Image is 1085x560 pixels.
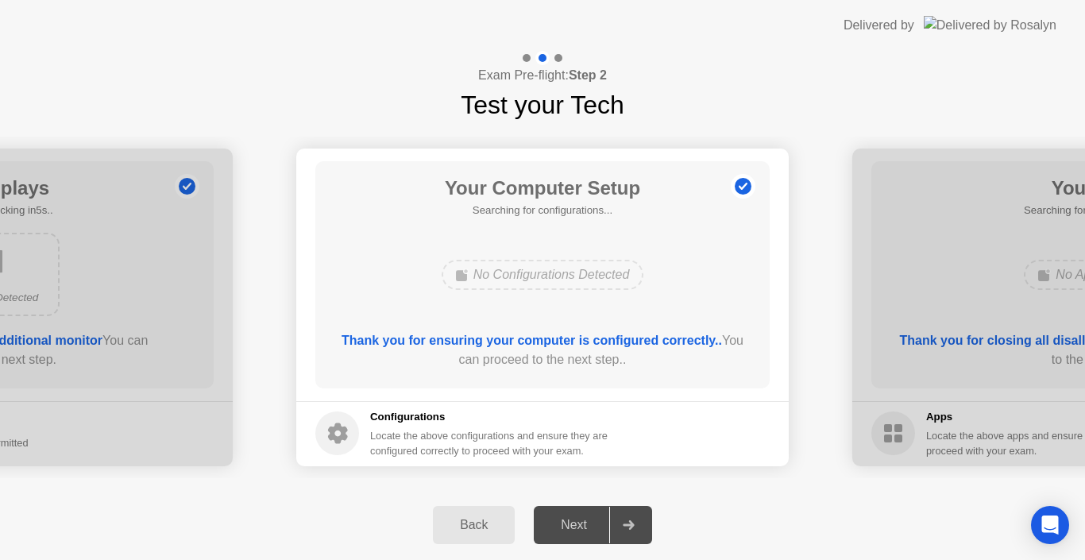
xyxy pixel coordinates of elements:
[370,428,611,458] div: Locate the above configurations and ensure they are configured correctly to proceed with your exam.
[370,409,611,425] h5: Configurations
[438,518,510,532] div: Back
[445,203,640,218] h5: Searching for configurations...
[844,16,914,35] div: Delivered by
[433,506,515,544] button: Back
[478,66,607,85] h4: Exam Pre-flight:
[442,260,644,290] div: No Configurations Detected
[342,334,722,347] b: Thank you for ensuring your computer is configured correctly..
[445,174,640,203] h1: Your Computer Setup
[924,16,1056,34] img: Delivered by Rosalyn
[534,506,652,544] button: Next
[569,68,607,82] b: Step 2
[461,86,624,124] h1: Test your Tech
[539,518,609,532] div: Next
[338,331,747,369] div: You can proceed to the next step..
[1031,506,1069,544] div: Open Intercom Messenger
